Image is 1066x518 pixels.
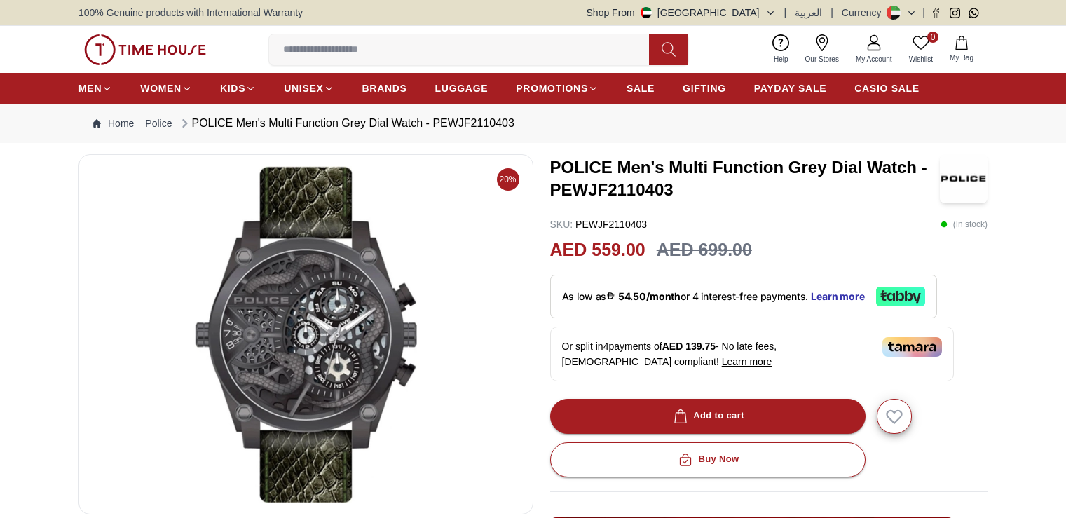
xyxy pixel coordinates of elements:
div: Buy Now [676,451,739,468]
img: POLICE Men's Multi Function Grey Dial Watch - PEWJF2110403 [90,166,521,503]
span: Our Stores [800,54,845,64]
a: WOMEN [140,76,192,101]
p: ( In stock ) [941,217,988,231]
span: BRANDS [362,81,407,95]
span: SALE [627,81,655,95]
h2: AED 559.00 [550,237,645,264]
a: Our Stores [797,32,847,67]
button: العربية [795,6,822,20]
span: CASIO SALE [854,81,920,95]
a: Instagram [950,8,960,18]
span: GIFTING [683,81,726,95]
span: 20% [497,168,519,191]
div: POLICE Men's Multi Function Grey Dial Watch - PEWJF2110403 [178,115,514,132]
button: My Bag [941,33,982,66]
img: United Arab Emirates [641,7,652,18]
a: PROMOTIONS [516,76,599,101]
p: PEWJF2110403 [550,217,648,231]
a: PAYDAY SALE [754,76,826,101]
button: Shop From[GEOGRAPHIC_DATA] [587,6,776,20]
a: KIDS [220,76,256,101]
span: | [831,6,833,20]
nav: Breadcrumb [78,104,988,143]
span: 0 [927,32,938,43]
a: SALE [627,76,655,101]
span: | [922,6,925,20]
span: 100% Genuine products with International Warranty [78,6,303,20]
a: UNISEX [284,76,334,101]
span: My Bag [944,53,979,63]
span: Wishlist [903,54,938,64]
span: SKU : [550,219,573,230]
span: Learn more [722,356,772,367]
span: WOMEN [140,81,182,95]
a: MEN [78,76,112,101]
a: Whatsapp [969,8,979,18]
a: Help [765,32,797,67]
a: CASIO SALE [854,76,920,101]
h3: AED 699.00 [657,237,752,264]
span: MEN [78,81,102,95]
img: POLICE Men's Multi Function Grey Dial Watch - PEWJF2110403 [940,154,988,203]
span: | [784,6,787,20]
span: AED 139.75 [662,341,716,352]
img: ... [84,34,206,65]
a: LUGGAGE [435,76,488,101]
img: Tamara [882,337,942,357]
button: Buy Now [550,442,866,477]
h3: POLICE Men's Multi Function Grey Dial Watch - PEWJF2110403 [550,156,940,201]
span: Help [768,54,794,64]
button: Add to cart [550,399,866,434]
span: PROMOTIONS [516,81,588,95]
a: Police [145,116,172,130]
span: KIDS [220,81,245,95]
div: Currency [842,6,887,20]
a: BRANDS [362,76,407,101]
span: My Account [850,54,898,64]
span: LUGGAGE [435,81,488,95]
div: Add to cart [671,408,744,424]
a: 0Wishlist [901,32,941,67]
span: UNISEX [284,81,323,95]
div: Or split in 4 payments of - No late fees, [DEMOGRAPHIC_DATA] compliant! [550,327,954,381]
span: PAYDAY SALE [754,81,826,95]
a: GIFTING [683,76,726,101]
a: Facebook [931,8,941,18]
a: Home [93,116,134,130]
